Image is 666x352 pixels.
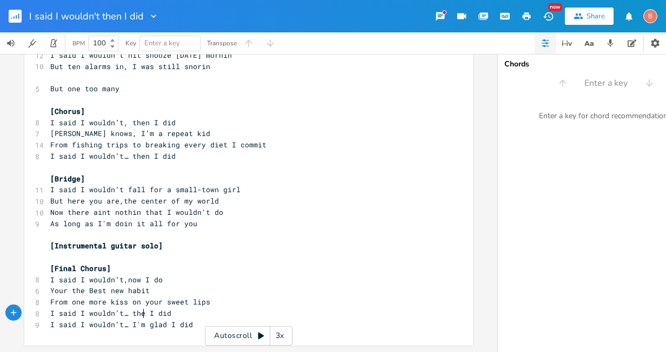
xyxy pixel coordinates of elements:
[72,40,85,46] div: BPM
[548,3,562,11] div: New
[643,9,657,23] div: bjb3598
[205,326,292,346] div: Autoscroll
[50,151,176,161] span: I said I wouldn’t… then I did
[125,40,136,46] div: Key
[50,128,210,138] span: [PERSON_NAME] knows, I’m a repeat kid
[207,40,237,46] div: Transpose
[584,77,628,90] span: Enter a key
[270,326,290,346] div: 3x
[50,106,85,116] span: [Chorus]
[50,286,150,295] span: Your the Best new habit
[50,275,163,285] span: I said I wouldn’t,now I do
[565,8,614,25] button: Share
[643,4,657,29] button: B
[50,297,210,307] span: From one more kiss on your sweet lips
[50,241,163,251] span: [Instrumental guitar solo]
[50,185,241,194] span: I said I wouldn’t fall for a small-town girl
[29,11,144,21] span: I said I wouldn't then I did
[50,308,171,318] span: I said I wouldn’t… the I did
[50,196,219,206] span: But here you are,the center of my world
[537,6,559,26] button: New
[50,263,111,273] span: [Final Chorus]
[50,174,85,184] span: [Bridge]
[587,11,605,21] div: Share
[50,84,119,93] span: But one too many
[50,118,176,127] span: I said I wouldn’t, then I did
[50,50,232,60] span: I said I wouldn’t hit snooze [DATE] mornin
[50,320,193,329] span: I said I wouldn’t… I'm glad I did
[50,140,267,150] span: From fishing trips to breaking every diet I commit
[50,219,197,228] span: As long as I'm doin it all for you
[50,207,223,217] span: Now there aint nothin that I wouldn't do
[50,62,210,71] span: But ten alarms in, I was still snorin
[144,38,180,48] span: Enter a key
